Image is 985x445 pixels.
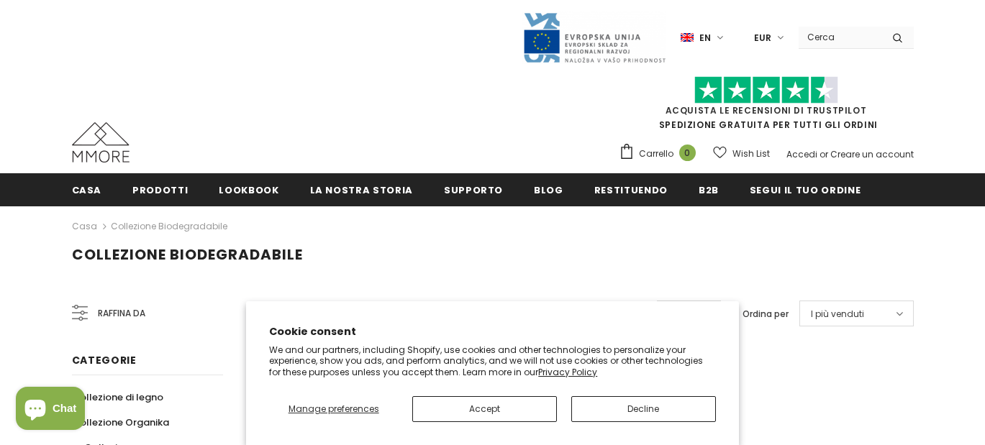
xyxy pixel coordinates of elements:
[310,183,413,197] span: La nostra storia
[132,173,188,206] a: Prodotti
[289,403,379,415] span: Manage preferences
[522,12,666,64] img: Javni Razpis
[799,27,881,47] input: Search Site
[786,148,817,160] a: Accedi
[679,144,696,161] span: 0
[750,173,861,206] a: Segui il tuo ordine
[72,353,137,367] span: Categorie
[98,306,145,321] span: Raffina da
[681,32,694,44] img: i-lang-1.png
[72,416,169,429] span: Collezione Organika
[444,183,503,197] span: supporto
[72,244,303,265] span: Collezione biodegradabile
[713,141,770,166] a: Wish List
[743,307,789,321] label: Ordina per
[750,183,861,197] span: Segui il tuo ordine
[310,173,413,206] a: La nostra storia
[132,183,188,197] span: Prodotti
[219,183,278,197] span: Lookbook
[820,148,828,160] span: or
[830,148,914,160] a: Creare un account
[72,122,130,162] img: Casi MMORE
[534,173,563,206] a: Blog
[72,173,102,206] a: Casa
[72,410,169,435] a: Collezione Organika
[619,143,703,165] a: Carrello 0
[72,183,102,197] span: Casa
[269,324,716,339] h2: Cookie consent
[534,183,563,197] span: Blog
[219,173,278,206] a: Lookbook
[732,147,770,161] span: Wish List
[111,220,227,232] a: Collezione biodegradabile
[269,344,716,378] p: We and our partners, including Shopify, use cookies and other technologies to personalize your ex...
[412,396,557,422] button: Accept
[269,396,398,422] button: Manage preferences
[811,307,864,321] span: I più venduti
[594,173,668,206] a: Restituendo
[571,396,716,422] button: Decline
[72,390,163,404] span: Collezione di legno
[699,31,711,45] span: en
[754,31,771,45] span: EUR
[699,183,719,197] span: B2B
[694,76,838,104] img: Fidati di Pilot Stars
[444,173,503,206] a: supporto
[594,183,668,197] span: Restituendo
[72,218,97,235] a: Casa
[522,31,666,43] a: Javni Razpis
[639,147,673,161] span: Carrello
[538,366,597,378] a: Privacy Policy
[699,173,719,206] a: B2B
[666,104,867,116] a: Acquista le recensioni di TrustPilot
[72,385,163,410] a: Collezione di legno
[12,387,89,433] inbox-online-store-chat: Shopify online store chat
[619,83,914,131] span: SPEDIZIONE GRATUITA PER TUTTI GLI ORDINI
